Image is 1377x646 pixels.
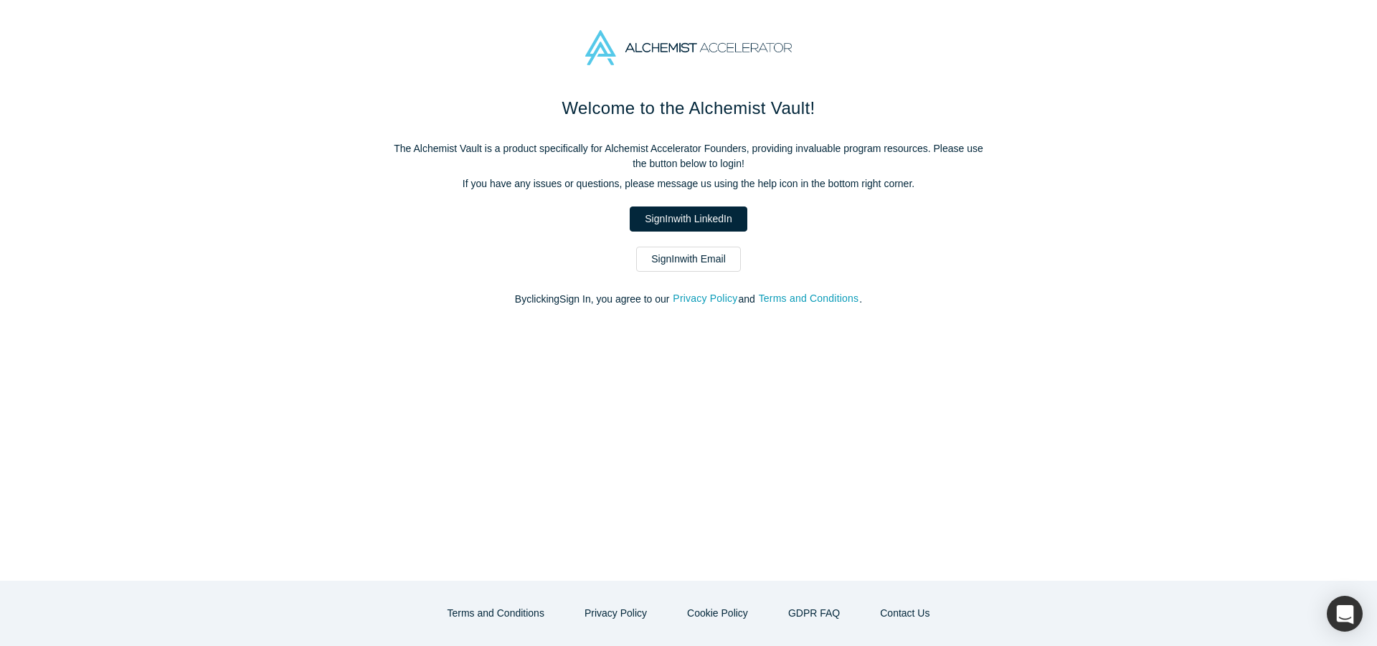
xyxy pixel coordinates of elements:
[387,176,990,191] p: If you have any issues or questions, please message us using the help icon in the bottom right co...
[630,206,747,232] a: SignInwith LinkedIn
[773,601,855,626] a: GDPR FAQ
[865,601,945,626] button: Contact Us
[569,601,662,626] button: Privacy Policy
[585,30,792,65] img: Alchemist Accelerator Logo
[758,290,860,307] button: Terms and Conditions
[672,290,738,307] button: Privacy Policy
[387,95,990,121] h1: Welcome to the Alchemist Vault!
[432,601,559,626] button: Terms and Conditions
[636,247,741,272] a: SignInwith Email
[387,141,990,171] p: The Alchemist Vault is a product specifically for Alchemist Accelerator Founders, providing inval...
[387,292,990,307] p: By clicking Sign In , you agree to our and .
[672,601,763,626] button: Cookie Policy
